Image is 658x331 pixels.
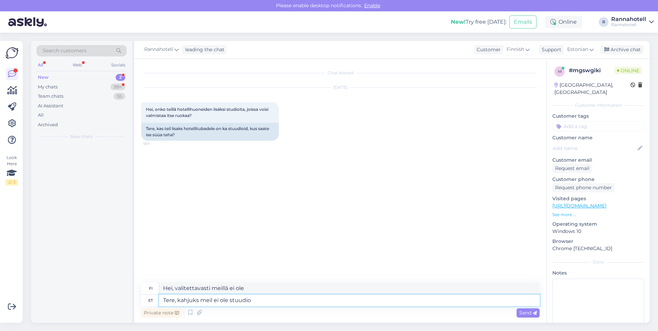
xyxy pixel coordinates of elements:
[38,112,44,119] div: All
[552,212,644,218] p: See more ...
[116,74,125,81] div: 2
[149,282,152,294] div: fi
[6,46,19,60] img: Askly Logo
[552,134,644,141] p: Customer name
[552,164,592,173] div: Request email
[141,308,182,318] div: Private note
[110,84,125,90] div: 99+
[71,61,83,70] div: Web
[509,15,537,29] button: Emails
[507,46,524,53] span: Finnish
[567,46,588,53] span: Estonian
[6,154,18,185] div: Look Here
[552,245,644,252] p: Chrome [TECHNICAL_ID]
[474,46,501,53] div: Customer
[558,69,562,74] span: m
[362,2,382,9] span: Enable
[141,70,540,76] div: Chat started
[38,103,63,109] div: AI Assistant
[553,145,636,152] input: Add name
[71,134,93,140] span: New chats
[599,17,608,27] div: R
[552,195,644,202] p: Visited pages
[38,84,57,90] div: My chats
[552,102,644,108] div: Customer information
[148,295,153,306] div: et
[141,84,540,90] div: [DATE]
[552,269,644,277] p: Notes
[159,282,540,294] textarea: Hei, valitettavasti meillä ei ole
[554,82,630,96] div: [GEOGRAPHIC_DATA], [GEOGRAPHIC_DATA]
[144,46,173,53] span: Rannahotell
[552,221,644,228] p: Operating system
[545,16,582,28] div: Online
[451,18,507,26] div: Try free [DATE]:
[552,183,615,192] div: Request phone number
[552,113,644,120] p: Customer tags
[600,45,644,54] div: Archive chat
[519,310,537,316] span: Send
[38,121,58,128] div: Archived
[110,61,127,70] div: Socials
[141,123,279,141] div: Tere, kas teil lisaks hotellitubadele on ka stuudioid, kus saate ise süüa teha?
[539,46,561,53] div: Support
[114,93,125,100] div: 55
[552,259,644,265] div: Extra
[38,74,49,81] div: New
[611,22,646,28] div: Rannahotell
[36,61,44,70] div: All
[614,67,642,74] span: Online
[569,66,614,75] div: # mgswgiki
[159,295,540,306] textarea: Tere, kahjuks meil ei ole stuudio
[451,19,466,25] b: New!
[552,121,644,131] input: Add a tag
[552,176,644,183] p: Customer phone
[611,17,646,22] div: Rannahotell
[43,47,86,54] span: Search customers
[182,46,224,53] div: leading the chat
[6,179,18,185] div: 2 / 3
[552,238,644,245] p: Browser
[146,107,269,118] span: Hei, onko teillä hotellihuoneiden lisäksi studioita, joissa voisi valmistaa itse ruokaa?
[143,141,169,146] span: 18:11
[38,93,63,100] div: Team chats
[552,228,644,235] p: Windows 10
[552,157,644,164] p: Customer email
[611,17,654,28] a: RannahotellRannahotell
[552,203,606,209] a: [URL][DOMAIN_NAME]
